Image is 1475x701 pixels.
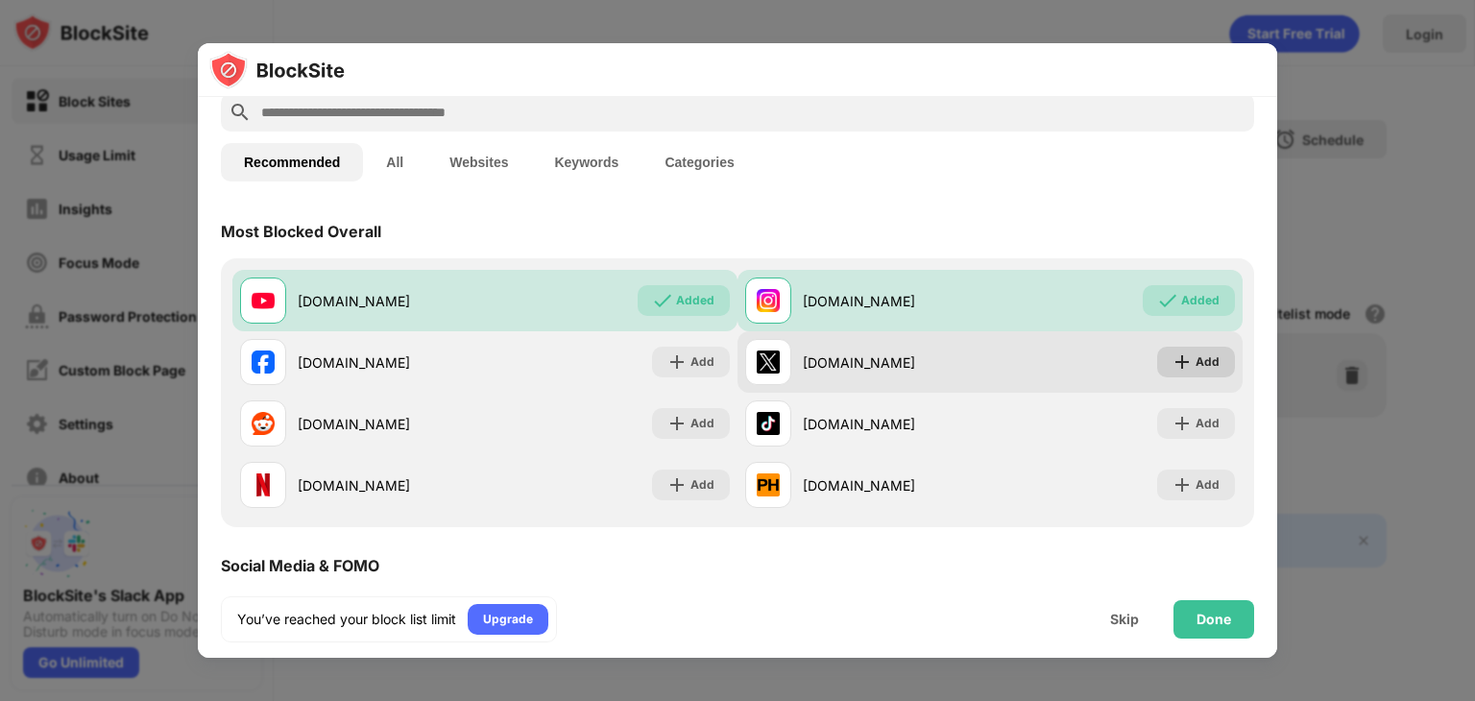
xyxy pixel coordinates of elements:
[803,475,990,496] div: [DOMAIN_NAME]
[803,414,990,434] div: [DOMAIN_NAME]
[221,556,379,575] div: Social Media & FOMO
[209,51,345,89] img: logo-blocksite.svg
[1196,352,1220,372] div: Add
[757,473,780,496] img: favicons
[426,143,531,181] button: Websites
[676,291,714,310] div: Added
[757,350,780,374] img: favicons
[690,414,714,433] div: Add
[1196,475,1220,495] div: Add
[1110,612,1139,627] div: Skip
[229,101,252,124] img: search.svg
[252,412,275,435] img: favicons
[757,289,780,312] img: favicons
[1196,414,1220,433] div: Add
[531,143,641,181] button: Keywords
[252,350,275,374] img: favicons
[1181,291,1220,310] div: Added
[757,412,780,435] img: favicons
[298,291,485,311] div: [DOMAIN_NAME]
[690,352,714,372] div: Add
[1197,612,1231,627] div: Done
[803,352,990,373] div: [DOMAIN_NAME]
[803,291,990,311] div: [DOMAIN_NAME]
[221,222,381,241] div: Most Blocked Overall
[298,352,485,373] div: [DOMAIN_NAME]
[221,143,363,181] button: Recommended
[237,610,456,629] div: You’ve reached your block list limit
[252,473,275,496] img: favicons
[252,289,275,312] img: favicons
[298,475,485,496] div: [DOMAIN_NAME]
[641,143,757,181] button: Categories
[483,610,533,629] div: Upgrade
[363,143,426,181] button: All
[690,475,714,495] div: Add
[298,414,485,434] div: [DOMAIN_NAME]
